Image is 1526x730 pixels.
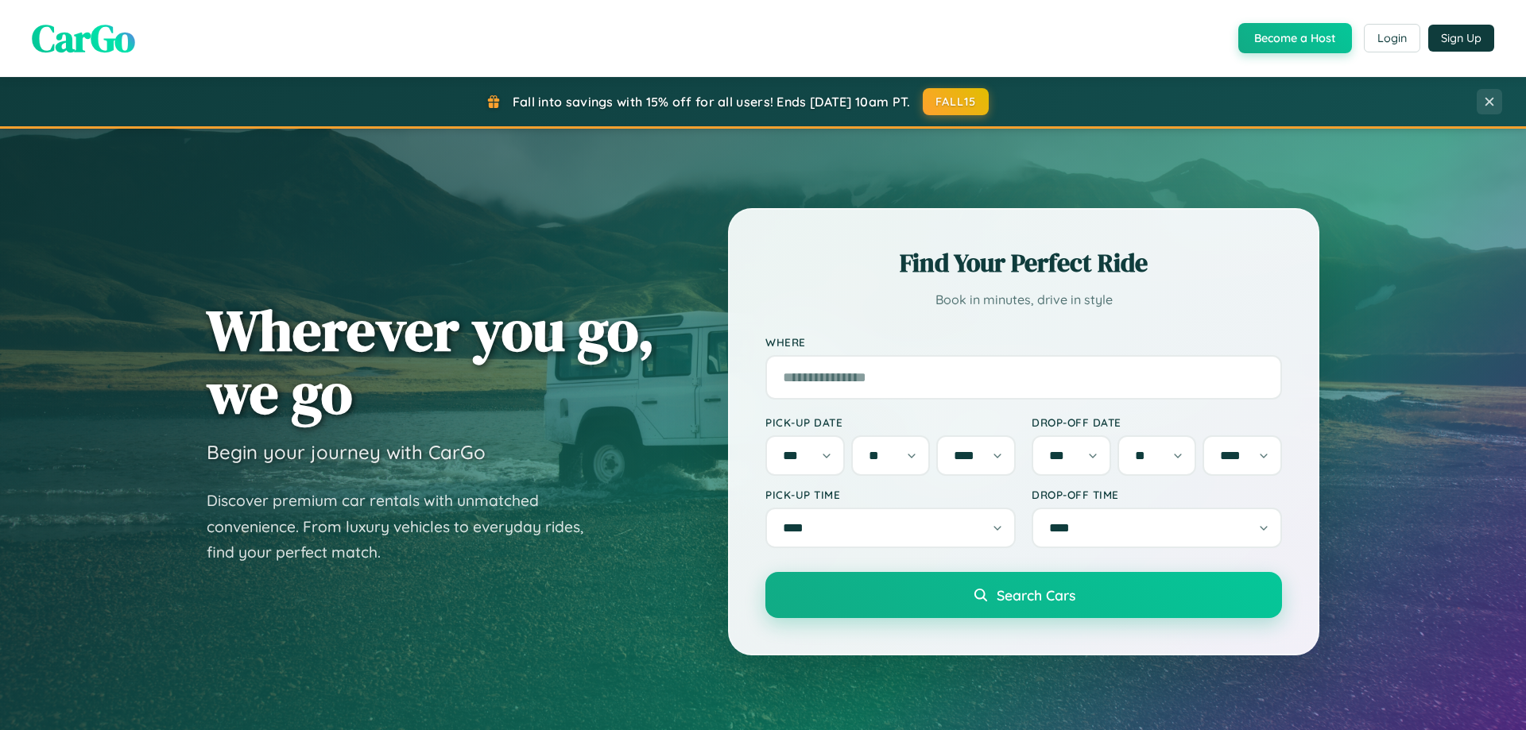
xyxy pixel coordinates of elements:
h3: Begin your journey with CarGo [207,440,486,464]
button: Search Cars [765,572,1282,618]
span: Fall into savings with 15% off for all users! Ends [DATE] 10am PT. [513,94,911,110]
label: Pick-up Time [765,488,1016,501]
h2: Find Your Perfect Ride [765,245,1282,280]
h1: Wherever you go, we go [207,299,655,424]
span: Search Cars [997,586,1075,604]
button: Sign Up [1428,25,1494,52]
button: Become a Host [1238,23,1352,53]
p: Book in minutes, drive in style [765,288,1282,311]
label: Pick-up Date [765,415,1016,429]
button: FALL15 [923,88,990,115]
label: Drop-off Time [1032,488,1282,501]
label: Drop-off Date [1032,415,1282,429]
button: Login [1364,24,1420,52]
span: CarGo [32,12,135,64]
label: Where [765,335,1282,349]
p: Discover premium car rentals with unmatched convenience. From luxury vehicles to everyday rides, ... [207,488,604,566]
